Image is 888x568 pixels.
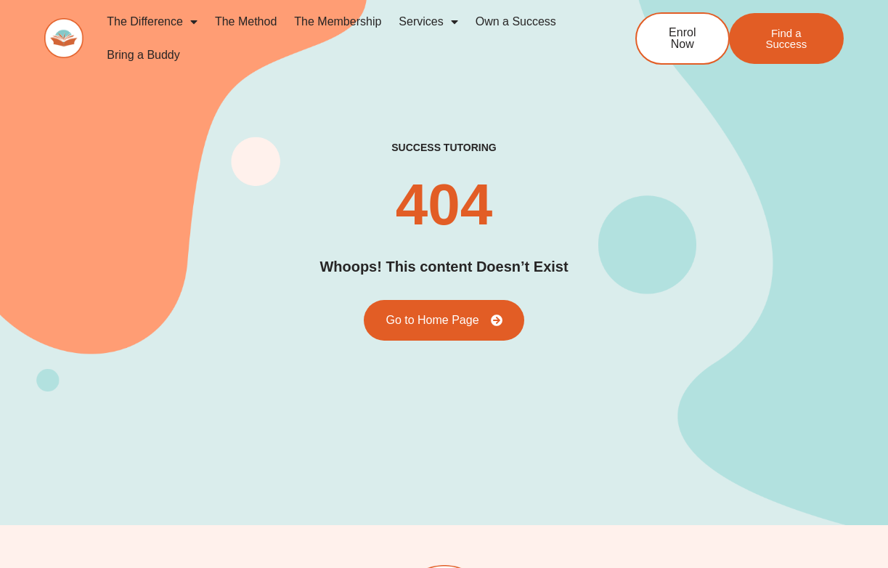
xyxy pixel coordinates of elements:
a: Services [390,5,466,38]
a: The Method [206,5,285,38]
nav: Menu [98,5,589,72]
span: Find a Success [751,28,822,49]
iframe: Chat Widget [815,498,888,568]
h2: 404 [396,176,492,234]
a: Enrol Now [635,12,730,65]
a: Find a Success [729,13,844,64]
h2: success tutoring [391,141,496,154]
a: Bring a Buddy [98,38,189,72]
a: Own a Success [467,5,565,38]
a: The Difference [98,5,206,38]
a: The Membership [285,5,390,38]
span: Go to Home Page [386,315,478,326]
a: Go to Home Page [364,300,524,341]
span: Enrol Now [659,27,706,50]
h2: Whoops! This content Doesn’t Exist [319,256,568,278]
